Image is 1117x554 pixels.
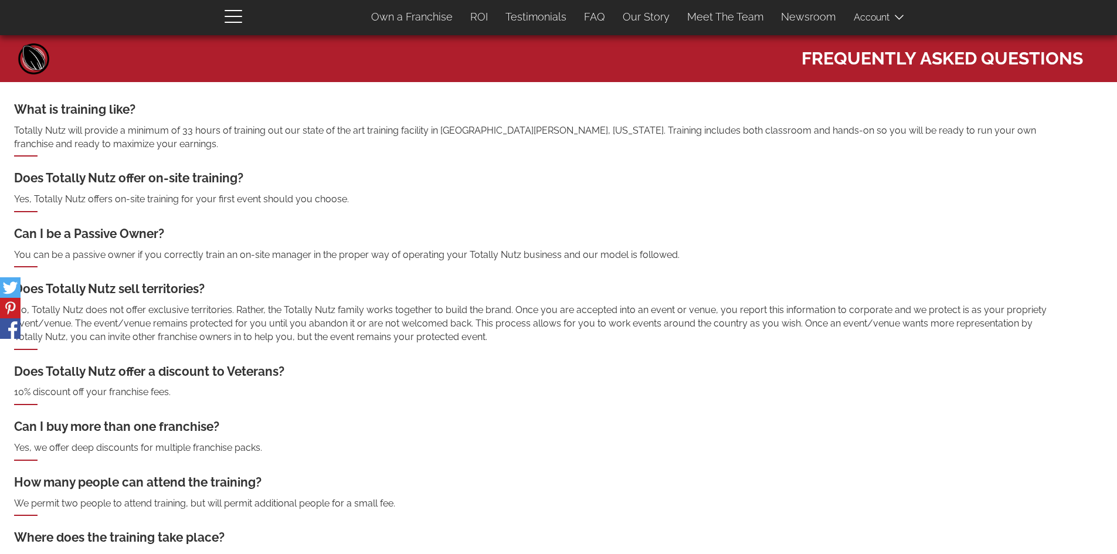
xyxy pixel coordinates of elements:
div: Does Totally Nutz sell territories? [14,280,1050,298]
p: Totally Nutz will provide a minimum of 33 hours of training out our state of the art training fac... [14,124,1050,151]
a: Meet The Team [678,5,772,29]
a: Our Story [614,5,678,29]
div: What is training like? [14,101,1050,118]
p: 10% discount off your franchise fees. [14,386,1050,399]
div: How many people can attend the training? [14,474,1050,491]
a: Testimonials [497,5,575,29]
a: FAQ [575,5,614,29]
span: Frequently Asked Questions [802,41,1083,70]
div: Does Totally Nutz offer on-site training? [14,169,1050,187]
div: Does Totally Nutz offer a discount to Veterans? [14,363,1050,380]
div: Where does the training take place? [14,529,1050,546]
p: Yes, we offer deep discounts for multiple franchise packs. [14,441,1050,455]
a: Home [16,41,52,76]
a: Newsroom [772,5,844,29]
div: Can I buy more than one franchise? [14,418,1050,436]
p: Yes, Totally Nutz offers on-site training for your first event should you choose. [14,193,1050,206]
p: No, Totally Nutz does not offer exclusive territories. Rather, the Totally Nutz family works toge... [14,304,1050,344]
p: You can be a passive owner if you correctly train an on-site manager in the proper way of operati... [14,249,1050,262]
p: We permit two people to attend training, but will permit additional people for a small fee. [14,497,1050,511]
a: Own a Franchise [362,5,461,29]
a: ROI [461,5,497,29]
div: Can I be a Passive Owner? [14,225,1050,243]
